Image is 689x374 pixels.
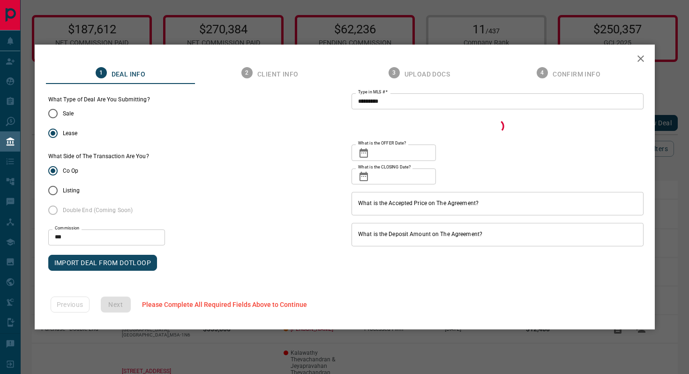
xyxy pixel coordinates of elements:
label: Commission [55,225,80,231]
label: What is the OFFER Date? [358,140,406,146]
label: What Side of The Transaction Are You? [48,153,149,160]
legend: What Type of Deal Are You Submitting? [48,96,150,104]
span: Please Complete All Required Fields Above to Continue [142,301,307,308]
span: Double End (Coming Soon) [63,206,133,214]
span: Lease [63,129,78,137]
span: Deal Info [112,70,146,79]
span: Co Op [63,167,79,175]
label: Type in MLS # [358,89,388,95]
span: Listing [63,186,80,195]
span: Sale [63,109,74,118]
text: 1 [99,69,103,76]
label: What is the CLOSING Date? [358,164,411,170]
div: Loading [352,117,644,137]
button: IMPORT DEAL FROM DOTLOOP [48,255,157,271]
